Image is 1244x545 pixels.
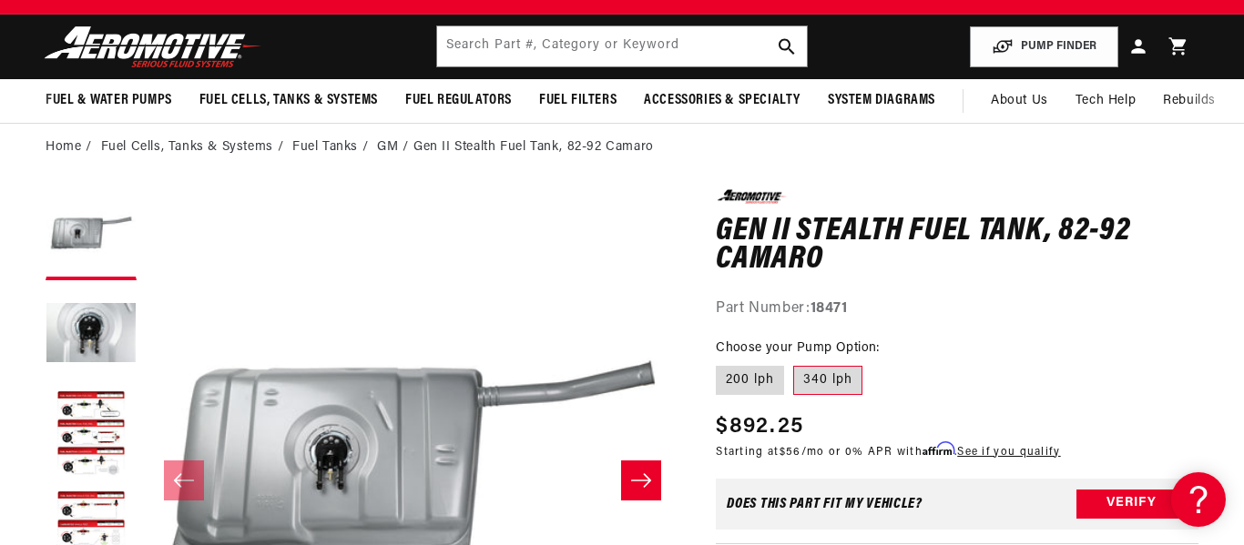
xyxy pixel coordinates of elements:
button: Verify [1076,489,1188,519]
p: Starting at /mo or 0% APR with . [716,443,1060,460]
span: Accessories & Specialty [644,91,800,110]
summary: Tech Help [1062,79,1149,123]
div: Does This part fit My vehicle? [727,497,923,511]
label: 200 lph [716,366,784,395]
summary: System Diagrams [814,79,949,122]
img: Aeromotive [39,25,267,68]
summary: Rebuilds [1149,79,1229,123]
a: About Us [977,79,1062,123]
summary: Fuel Cells, Tanks & Systems [186,79,392,122]
button: Slide left [164,460,204,500]
span: Tech Help [1076,91,1136,111]
li: Gen II Stealth Fuel Tank, 82-92 Camaro [413,137,654,157]
button: Slide right [621,460,661,500]
span: System Diagrams [828,91,935,110]
summary: Fuel & Water Pumps [32,79,186,122]
button: PUMP FINDER [970,26,1118,67]
span: Fuel Cells, Tanks & Systems [199,91,378,110]
div: Part Number: [716,298,1198,321]
strong: 18471 [811,301,848,316]
a: GM [377,137,398,157]
button: Load image 1 in gallery view [46,189,137,280]
button: search button [767,26,807,66]
nav: breadcrumbs [46,137,1198,157]
span: Fuel Filters [539,91,617,110]
summary: Fuel Regulators [392,79,525,122]
input: Search by Part Number, Category or Keyword [437,26,808,66]
h1: Gen II Stealth Fuel Tank, 82-92 Camaro [716,217,1198,275]
span: Affirm [923,442,954,456]
a: Fuel Tanks [292,137,358,157]
span: Rebuilds [1163,91,1216,111]
button: Load image 3 in gallery view [46,389,137,480]
span: Fuel & Water Pumps [46,91,172,110]
span: About Us [991,94,1048,107]
span: $56 [780,447,801,458]
button: Load image 2 in gallery view [46,289,137,380]
label: 340 lph [793,366,862,395]
a: Home [46,137,81,157]
summary: Fuel Filters [525,79,630,122]
span: Fuel Regulators [405,91,512,110]
li: Fuel Cells, Tanks & Systems [101,137,289,157]
legend: Choose your Pump Option: [716,338,882,358]
summary: Accessories & Specialty [630,79,814,122]
span: $892.25 [716,410,803,443]
a: See if you qualify - Learn more about Affirm Financing (opens in modal) [957,447,1060,458]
